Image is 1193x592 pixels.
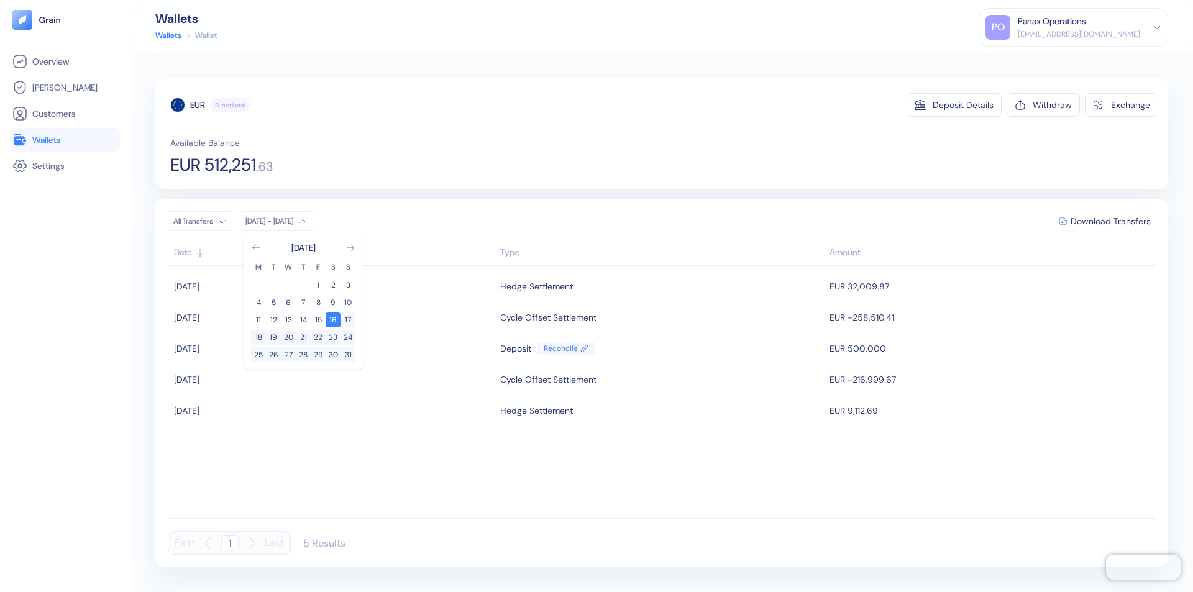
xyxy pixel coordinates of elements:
[326,278,341,293] button: 2
[826,364,1156,395] td: EUR -216,999.67
[32,160,65,172] span: Settings
[311,312,326,327] button: 15
[39,16,62,24] img: logo
[266,262,281,273] th: Tuesday
[32,55,69,68] span: Overview
[311,262,326,273] th: Friday
[251,262,266,273] th: Monday
[155,30,181,41] a: Wallets
[12,132,117,147] a: Wallets
[245,216,293,226] div: [DATE] - [DATE]
[303,537,345,550] div: 5 Results
[500,246,823,259] div: Sort ascending
[311,330,326,345] button: 22
[256,160,273,173] span: . 63
[251,295,266,310] button: 4
[296,262,311,273] th: Thursday
[1085,93,1158,117] button: Exchange
[170,137,240,149] span: Available Balance
[500,276,573,297] div: Hedge Settlement
[907,93,1002,117] button: Deposit Details
[168,395,497,426] td: [DATE]
[265,531,284,555] button: Last
[1007,93,1080,117] button: Withdraw
[500,307,596,328] div: Cycle Offset Settlement
[500,338,531,359] div: Deposit
[341,278,355,293] button: 3
[32,81,98,94] span: [PERSON_NAME]
[985,15,1010,40] div: PO
[1018,29,1140,40] div: [EMAIL_ADDRESS][DOMAIN_NAME]
[12,54,117,69] a: Overview
[12,10,32,30] img: logo-tablet-V2.svg
[326,312,341,327] button: 16
[32,134,61,146] span: Wallets
[341,330,355,345] button: 24
[933,101,994,109] div: Deposit Details
[266,347,281,362] button: 26
[168,364,497,395] td: [DATE]
[1054,212,1156,230] button: Download Transfers
[1033,101,1072,109] div: Withdraw
[326,330,341,345] button: 23
[168,302,497,333] td: [DATE]
[266,295,281,310] button: 5
[326,347,341,362] button: 30
[266,312,281,327] button: 12
[326,295,341,310] button: 9
[296,347,311,362] button: 28
[341,262,355,273] th: Sunday
[296,312,311,327] button: 14
[251,243,261,253] button: Go to previous month
[830,246,1150,259] div: Sort descending
[1106,555,1181,580] iframe: Chatra live chat
[296,330,311,345] button: 21
[341,347,355,362] button: 31
[826,271,1156,302] td: EUR 32,009.87
[537,342,595,355] a: Reconcile
[311,347,326,362] button: 29
[826,302,1156,333] td: EUR -258,510.41
[215,101,245,110] span: Functional
[168,333,497,364] td: [DATE]
[826,395,1156,426] td: EUR 9,112.69
[345,243,355,253] button: Go to next month
[12,158,117,173] a: Settings
[168,271,497,302] td: [DATE]
[251,312,266,327] button: 11
[281,347,296,362] button: 27
[500,400,573,421] div: Hedge Settlement
[281,295,296,310] button: 6
[311,278,326,293] button: 1
[826,333,1156,364] td: EUR 500,000
[1071,217,1151,225] span: Download Transfers
[281,330,296,345] button: 20
[1018,15,1086,28] div: Panax Operations
[341,295,355,310] button: 10
[296,295,311,310] button: 7
[1111,101,1150,109] div: Exchange
[281,262,296,273] th: Wednesday
[311,295,326,310] button: 8
[240,211,313,231] button: [DATE] - [DATE]
[266,330,281,345] button: 19
[341,312,355,327] button: 17
[170,157,256,174] span: EUR 512,251
[251,347,266,362] button: 25
[155,12,217,25] div: Wallets
[281,312,296,327] button: 13
[12,106,117,121] a: Customers
[190,99,205,111] div: EUR
[251,330,266,345] button: 18
[174,246,494,259] div: Sort ascending
[12,80,117,95] a: [PERSON_NAME]
[326,262,341,273] th: Saturday
[32,107,76,120] span: Customers
[175,531,195,555] button: First
[291,242,316,254] div: [DATE]
[500,369,596,390] div: Cycle Offset Settlement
